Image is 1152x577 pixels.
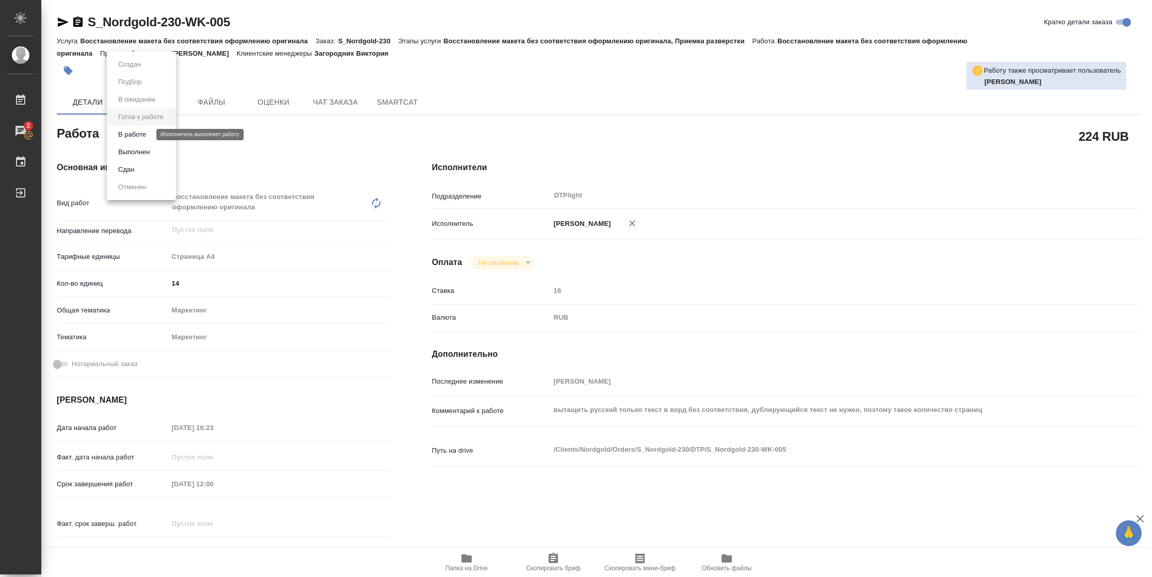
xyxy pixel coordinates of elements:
button: В работе [115,129,149,140]
button: В ожидании [115,94,158,105]
button: Выполнен [115,146,153,158]
button: Создан [115,59,144,70]
button: Сдан [115,164,137,175]
button: Готов к работе [115,111,167,123]
button: Подбор [115,76,145,88]
button: Отменен [115,182,149,193]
